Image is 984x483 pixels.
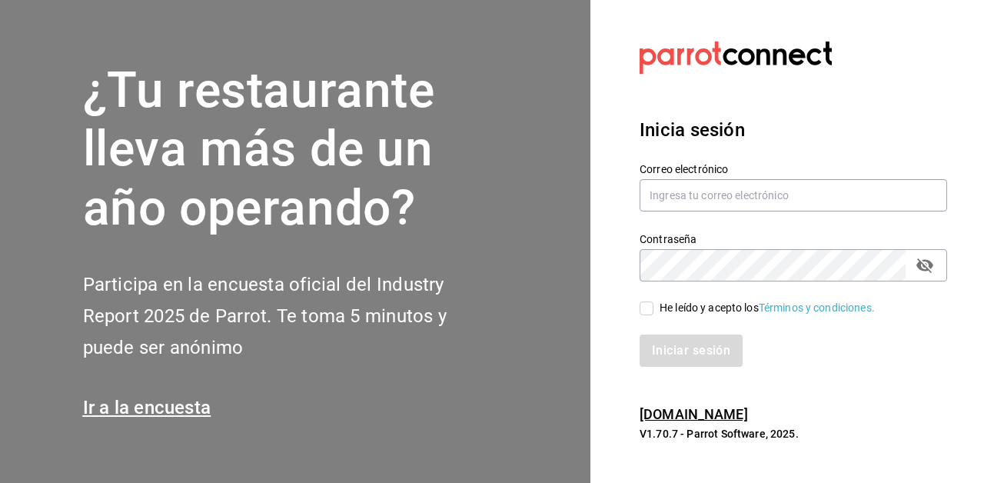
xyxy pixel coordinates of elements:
p: V1.70.7 - Parrot Software, 2025. [640,426,947,441]
a: [DOMAIN_NAME] [640,406,748,422]
label: Correo electrónico [640,163,947,174]
label: Contraseña [640,233,947,244]
h1: ¿Tu restaurante lleva más de un año operando? [83,62,498,238]
input: Ingresa tu correo electrónico [640,179,947,212]
h2: Participa en la encuesta oficial del Industry Report 2025 de Parrot. Te toma 5 minutos y puede se... [83,269,498,363]
a: Términos y condiciones. [759,301,875,314]
div: He leído y acepto los [660,300,875,316]
button: passwordField [912,252,938,278]
h3: Inicia sesión [640,116,947,144]
a: Ir a la encuesta [83,397,211,418]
